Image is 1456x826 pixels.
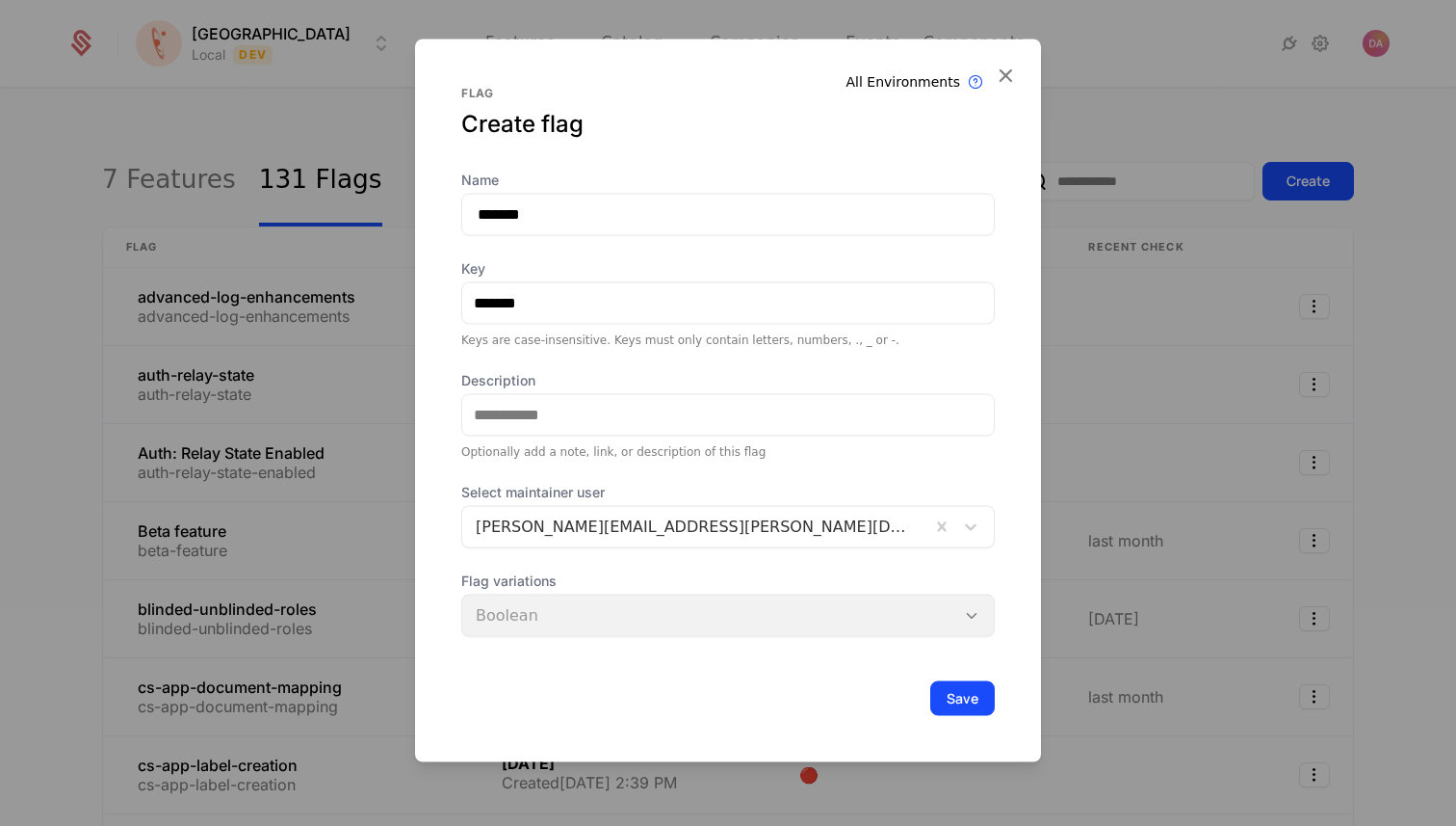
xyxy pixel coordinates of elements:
[461,85,995,100] div: Flag
[461,332,995,347] div: Keys are case-insensitive. Keys must only contain letters, numbers, ., _ or -.
[461,443,995,459] div: Optionally add a note, link, or description of this flag
[461,170,995,189] label: Name
[461,370,995,389] label: Description
[461,108,995,139] div: Create flag
[461,258,995,278] label: Key
[846,71,961,91] div: All Environments
[930,680,995,715] button: Save
[461,571,995,590] span: Flag variations
[461,482,995,501] span: Select maintainer user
